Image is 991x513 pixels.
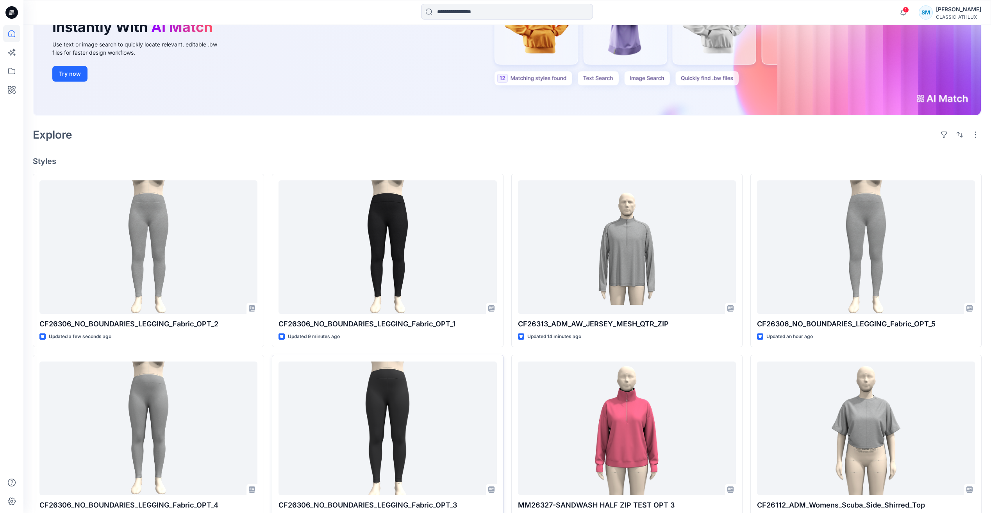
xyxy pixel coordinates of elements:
button: Try now [52,66,87,82]
p: CF26306_NO_BOUNDARIES_LEGGING_Fabric_OPT_3 [279,500,496,511]
a: MM26327-SANDWASH HALF ZIP TEST OPT 3 [518,362,736,495]
a: CF26112_ADM_Womens_Scuba_Side_Shirred_Top [757,362,975,495]
p: Updated 14 minutes ago [527,333,581,341]
p: Updated 9 minutes ago [288,333,340,341]
p: CF26306_NO_BOUNDARIES_LEGGING_Fabric_OPT_5 [757,319,975,330]
a: CF26306_NO_BOUNDARIES_LEGGING_Fabric_OPT_5 [757,180,975,313]
h2: Explore [33,128,72,141]
p: MM26327-SANDWASH HALF ZIP TEST OPT 3 [518,500,736,511]
a: CF26306_NO_BOUNDARIES_LEGGING_Fabric_OPT_4 [39,362,257,495]
span: 1 [903,7,909,13]
p: Updated an hour ago [766,333,813,341]
p: CF26306_NO_BOUNDARIES_LEGGING_Fabric_OPT_4 [39,500,257,511]
div: [PERSON_NAME] [936,5,981,14]
div: CLASSIC_ATHLUX [936,14,981,20]
div: SM [919,5,933,20]
a: CF26313_ADM_AW_JERSEY_MESH_QTR_ZIP [518,180,736,313]
p: CF26306_NO_BOUNDARIES_LEGGING_Fabric_OPT_2 [39,319,257,330]
h4: Styles [33,157,982,166]
p: CF26306_NO_BOUNDARIES_LEGGING_Fabric_OPT_1 [279,319,496,330]
p: CF26313_ADM_AW_JERSEY_MESH_QTR_ZIP [518,319,736,330]
a: CF26306_NO_BOUNDARIES_LEGGING_Fabric_OPT_3 [279,362,496,495]
span: AI Match [151,18,212,36]
a: CF26306_NO_BOUNDARIES_LEGGING_Fabric_OPT_2 [39,180,257,313]
div: Use text or image search to quickly locate relevant, editable .bw files for faster design workflows. [52,40,228,57]
a: CF26306_NO_BOUNDARIES_LEGGING_Fabric_OPT_1 [279,180,496,313]
p: CF26112_ADM_Womens_Scuba_Side_Shirred_Top [757,500,975,511]
p: Updated a few seconds ago [49,333,111,341]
